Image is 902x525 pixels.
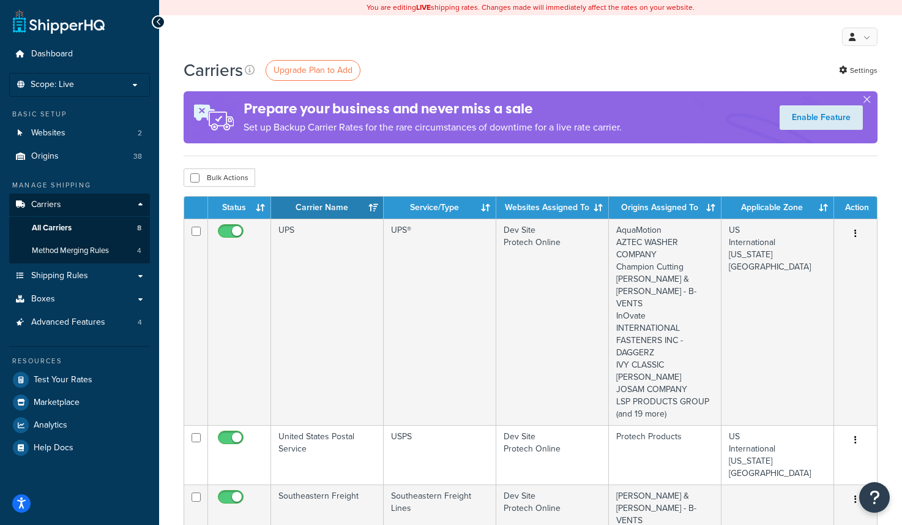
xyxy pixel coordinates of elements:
[9,43,150,66] a: Dashboard
[32,246,109,256] span: Method Merging Rules
[721,425,834,485] td: US International [US_STATE][GEOGRAPHIC_DATA]
[384,425,496,485] td: USPS
[271,197,384,219] th: Carrier Name: activate to sort column ascending
[9,122,150,145] a: Websites 2
[244,119,622,136] p: Set up Backup Carrier Rates for the rare circumstances of downtime for a live rate carrier.
[34,398,80,408] span: Marketplace
[9,265,150,287] a: Shipping Rules
[137,223,141,233] span: 8
[271,425,384,485] td: United States Postal Service
[31,317,105,328] span: Advanced Features
[31,200,61,210] span: Carriers
[31,151,59,162] span: Origins
[244,99,622,119] h4: Prepare your business and never miss a sale
[721,219,834,425] td: US International [US_STATE][GEOGRAPHIC_DATA]
[9,437,150,459] a: Help Docs
[32,223,72,233] span: All Carriers
[9,217,150,240] li: All Carriers
[9,122,150,145] li: Websites
[184,91,244,143] img: ad-rules-rateshop-fe6ec290ccb7230408bd80ed9643f0289d75e0ffd9eb532fc0e269fcd187b520.png
[384,197,496,219] th: Service/Type: activate to sort column ascending
[184,168,255,187] button: Bulk Actions
[834,197,877,219] th: Action
[9,240,150,262] li: Method Merging Rules
[496,219,609,425] td: Dev Site Protech Online
[609,197,721,219] th: Origins Assigned To: activate to sort column ascending
[496,197,609,219] th: Websites Assigned To: activate to sort column ascending
[138,128,142,138] span: 2
[138,317,142,328] span: 4
[609,219,721,425] td: AquaMotion AZTEC WASHER COMPANY Champion Cutting [PERSON_NAME] & [PERSON_NAME] - B-VENTS InOvate ...
[184,58,243,82] h1: Carriers
[839,62,878,79] a: Settings
[137,246,141,256] span: 4
[271,219,384,425] td: UPS
[274,64,352,77] span: Upgrade Plan to Add
[9,194,150,216] a: Carriers
[9,217,150,240] a: All Carriers 8
[266,60,360,81] a: Upgrade Plan to Add
[416,2,431,13] b: LIVE
[9,311,150,334] a: Advanced Features 4
[9,391,150,414] a: Marketplace
[9,369,150,391] a: Test Your Rates
[133,151,142,162] span: 38
[9,180,150,191] div: Manage Shipping
[9,145,150,168] li: Origins
[780,105,863,130] a: Enable Feature
[9,356,150,366] div: Resources
[31,80,74,90] span: Scope: Live
[9,145,150,168] a: Origins 38
[34,420,67,431] span: Analytics
[13,9,105,34] a: ShipperHQ Home
[34,375,92,385] span: Test Your Rates
[721,197,834,219] th: Applicable Zone: activate to sort column ascending
[9,311,150,334] li: Advanced Features
[9,240,150,262] a: Method Merging Rules 4
[859,482,890,513] button: Open Resource Center
[9,109,150,119] div: Basic Setup
[384,219,496,425] td: UPS®
[31,49,73,59] span: Dashboard
[31,128,65,138] span: Websites
[208,197,271,219] th: Status: activate to sort column ascending
[9,414,150,436] a: Analytics
[34,443,73,453] span: Help Docs
[496,425,609,485] td: Dev Site Protech Online
[609,425,721,485] td: Protech Products
[9,288,150,311] a: Boxes
[31,294,55,304] span: Boxes
[31,271,88,281] span: Shipping Rules
[9,194,150,263] li: Carriers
